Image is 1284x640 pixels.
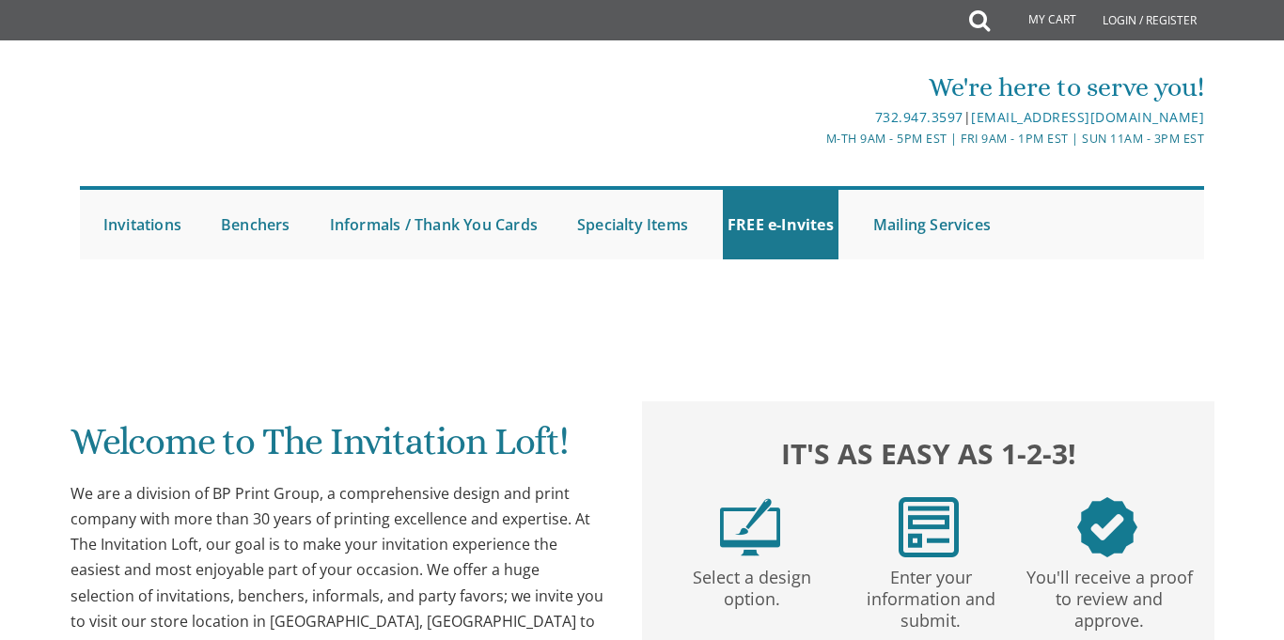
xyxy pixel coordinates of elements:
[723,190,838,259] a: FREE e-Invites
[70,421,606,476] h1: Welcome to The Invitation Loft!
[971,108,1204,126] a: [EMAIL_ADDRESS][DOMAIN_NAME]
[720,497,780,557] img: step1.png
[1024,557,1195,632] p: You'll receive a proof to review and approve.
[1077,497,1137,557] img: step3.png
[666,557,838,610] p: Select a design option.
[325,190,542,259] a: Informals / Thank You Cards
[572,190,693,259] a: Specialty Items
[988,2,1089,39] a: My Cart
[661,432,1197,474] h2: It's as easy as 1-2-3!
[456,69,1205,106] div: We're here to serve you!
[845,557,1016,632] p: Enter your information and submit.
[869,190,995,259] a: Mailing Services
[99,190,186,259] a: Invitations
[216,190,295,259] a: Benchers
[456,129,1205,148] div: M-Th 9am - 5pm EST | Fri 9am - 1pm EST | Sun 11am - 3pm EST
[899,497,959,557] img: step2.png
[875,108,963,126] a: 732.947.3597
[456,106,1205,129] div: |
